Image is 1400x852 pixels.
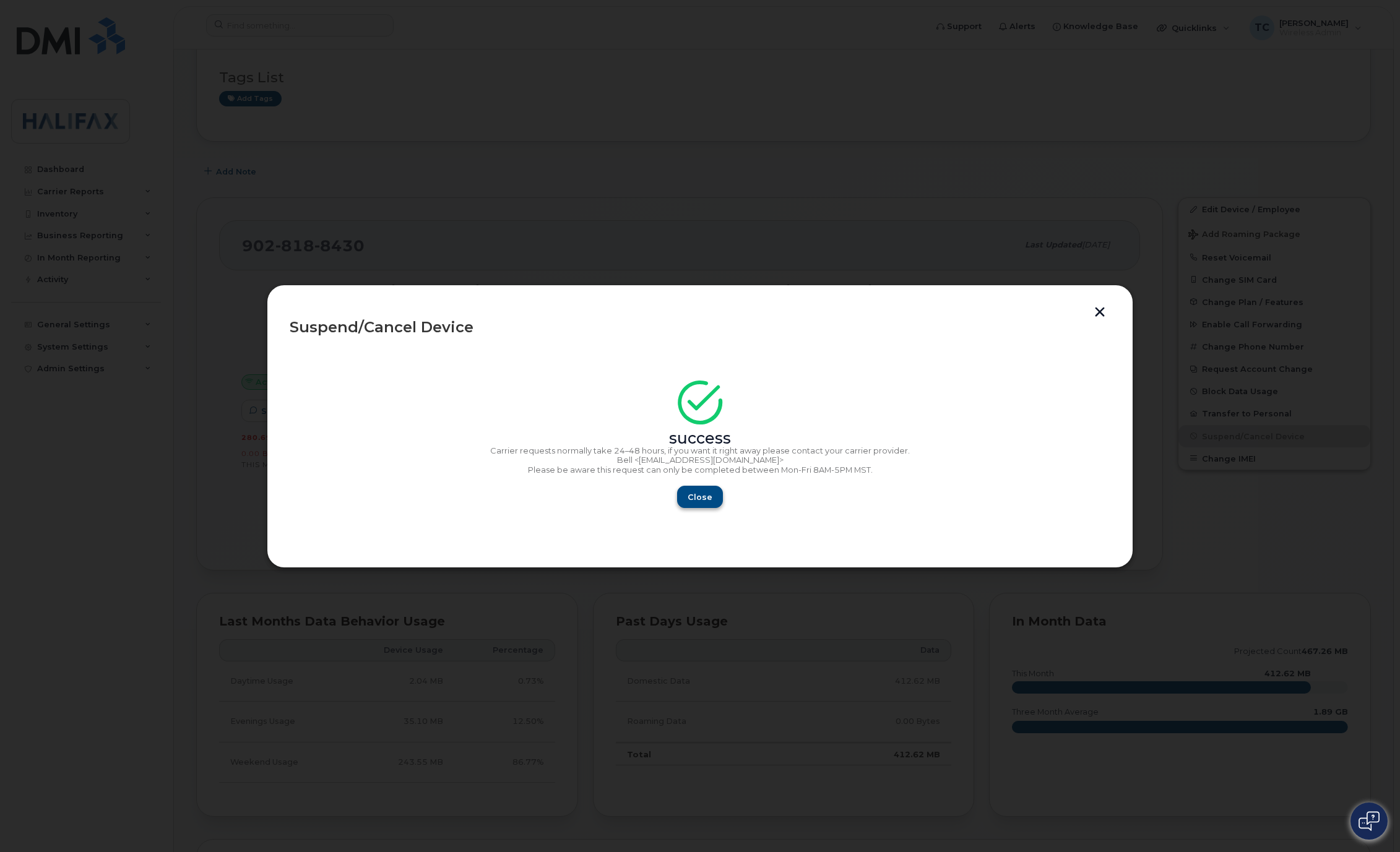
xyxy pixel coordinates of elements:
[677,486,723,508] button: Close
[1359,811,1380,831] img: Open chat
[290,465,1110,475] p: Please be aware this request can only be completed between Mon-Fri 8AM-5PM MST.
[290,434,1110,444] div: success
[290,446,1110,456] p: Carrier requests normally take 24–48 hours, if you want it right away please contact your carrier...
[688,491,712,503] span: Close
[290,320,1110,335] div: Suspend/Cancel Device
[290,455,1110,465] p: Bell <[EMAIL_ADDRESS][DOMAIN_NAME]>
